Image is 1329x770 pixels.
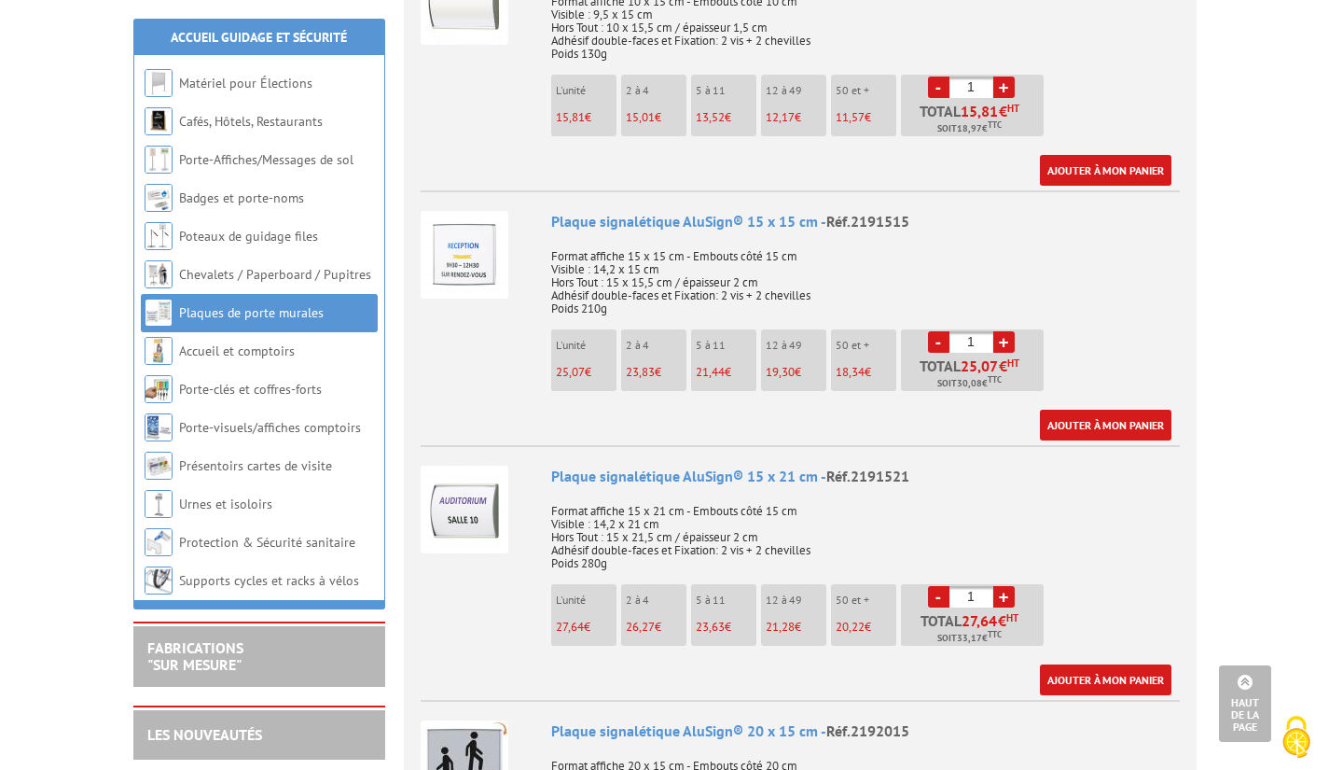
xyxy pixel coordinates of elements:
p: € [626,366,686,379]
span: Soit € [937,121,1002,136]
span: 18,97 [957,121,982,136]
span: 33,17 [957,631,982,646]
a: Accueil et comptoirs [179,343,295,359]
a: Plaques de porte murales [179,304,324,321]
img: Présentoirs cartes de visite [145,452,173,480]
img: Badges et porte-noms [145,184,173,212]
p: 50 et + [836,84,896,97]
p: 12 à 49 [766,594,826,607]
a: - [928,331,949,353]
span: 23,63 [696,619,725,635]
img: Plaques de porte murales [145,299,173,327]
img: Chevalets / Paperboard / Pupitres [145,260,173,288]
sup: TTC [988,374,1002,385]
p: € [766,366,826,379]
sup: HT [1007,357,1019,370]
span: 27,64 [962,613,998,628]
p: 2 à 4 [626,84,686,97]
span: 23,83 [626,364,655,380]
p: Format affiche 15 x 15 cm - Embouts côté 15 cm Visible : 14,2 x 15 cm Hors Tout : 15 x 15,5 cm / ... [551,237,1180,315]
p: 12 à 49 [766,339,826,352]
span: Réf.2191515 [826,212,909,231]
a: Présentoirs cartes de visite [179,457,332,474]
img: Porte-clés et coffres-forts [145,375,173,403]
sup: HT [1007,102,1019,115]
a: Chevalets / Paperboard / Pupitres [179,266,371,283]
span: 21,44 [696,364,725,380]
button: Cookies (fenêtre modale) [1264,707,1329,770]
a: Badges et porte-noms [179,189,304,206]
span: 19,30 [766,364,795,380]
a: Ajouter à mon panier [1040,155,1171,186]
span: 27,64 [556,619,584,635]
p: 2 à 4 [626,339,686,352]
a: Porte-Affiches/Messages de sol [179,151,353,168]
a: Ajouter à mon panier [1040,410,1171,441]
img: Porte-visuels/affiches comptoirs [145,413,173,441]
p: 12 à 49 [766,84,826,97]
p: € [766,111,826,124]
p: € [766,621,826,634]
sup: TTC [988,629,1002,639]
p: € [836,366,896,379]
p: Total [906,104,1044,136]
p: € [696,366,756,379]
span: Soit € [937,376,1002,391]
a: Porte-clés et coffres-forts [179,381,322,398]
span: Réf.2192015 [826,721,909,740]
p: € [556,366,616,379]
div: Plaque signalétique AluSign® 20 x 15 cm - [551,721,1180,742]
img: Supports cycles et racks à vélos [145,567,173,595]
p: 5 à 11 [696,339,756,352]
p: L'unité [556,339,616,352]
div: Plaque signalétique AluSign® 15 x 21 cm - [551,466,1180,487]
span: 25,07 [961,358,999,373]
a: Haut de la page [1219,665,1271,742]
p: 5 à 11 [696,84,756,97]
a: Supports cycles et racks à vélos [179,572,359,589]
span: 21,28 [766,619,795,635]
a: Accueil Guidage et Sécurité [171,29,347,46]
img: Plaque signalétique AluSign® 15 x 21 cm [421,466,508,553]
span: 12,17 [766,109,795,125]
span: 15,81 [961,104,999,119]
p: 5 à 11 [696,594,756,607]
a: + [993,586,1015,608]
a: Ajouter à mon panier [1040,665,1171,695]
p: € [556,111,616,124]
span: 18,34 [836,364,865,380]
span: € [999,358,1007,373]
p: € [696,111,756,124]
p: € [836,621,896,634]
img: Accueil et comptoirs [145,337,173,365]
span: € [999,104,1007,119]
img: Porte-Affiches/Messages de sol [145,146,173,174]
a: FABRICATIONS"Sur Mesure" [147,638,243,674]
span: 20,22 [836,619,865,635]
a: + [993,331,1015,353]
p: € [696,621,756,634]
p: L'unité [556,84,616,97]
p: € [556,621,616,634]
a: Matériel pour Élections [179,75,312,91]
p: Format affiche 15 x 21 cm - Embouts côté 15 cm Visible : 14,2 x 21 cm Hors Tout : 15 x 21,5 cm / ... [551,492,1180,570]
p: € [626,111,686,124]
p: € [836,111,896,124]
p: 50 et + [836,339,896,352]
a: - [928,77,949,98]
img: Plaque signalétique AluSign® 15 x 15 cm [421,211,508,299]
a: Protection & Sécurité sanitaire [179,534,355,551]
img: Poteaux de guidage files [145,222,173,250]
img: Cookies (fenêtre modale) [1273,714,1320,761]
span: 11,57 [836,109,865,125]
p: 2 à 4 [626,594,686,607]
span: Soit € [937,631,1002,646]
p: 50 et + [836,594,896,607]
div: Plaque signalétique AluSign® 15 x 15 cm - [551,211,1180,232]
span: 25,07 [556,364,585,380]
p: Total [906,613,1044,646]
span: 13,52 [696,109,725,125]
a: + [993,77,1015,98]
p: Total [906,358,1044,391]
span: 30,08 [957,376,982,391]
